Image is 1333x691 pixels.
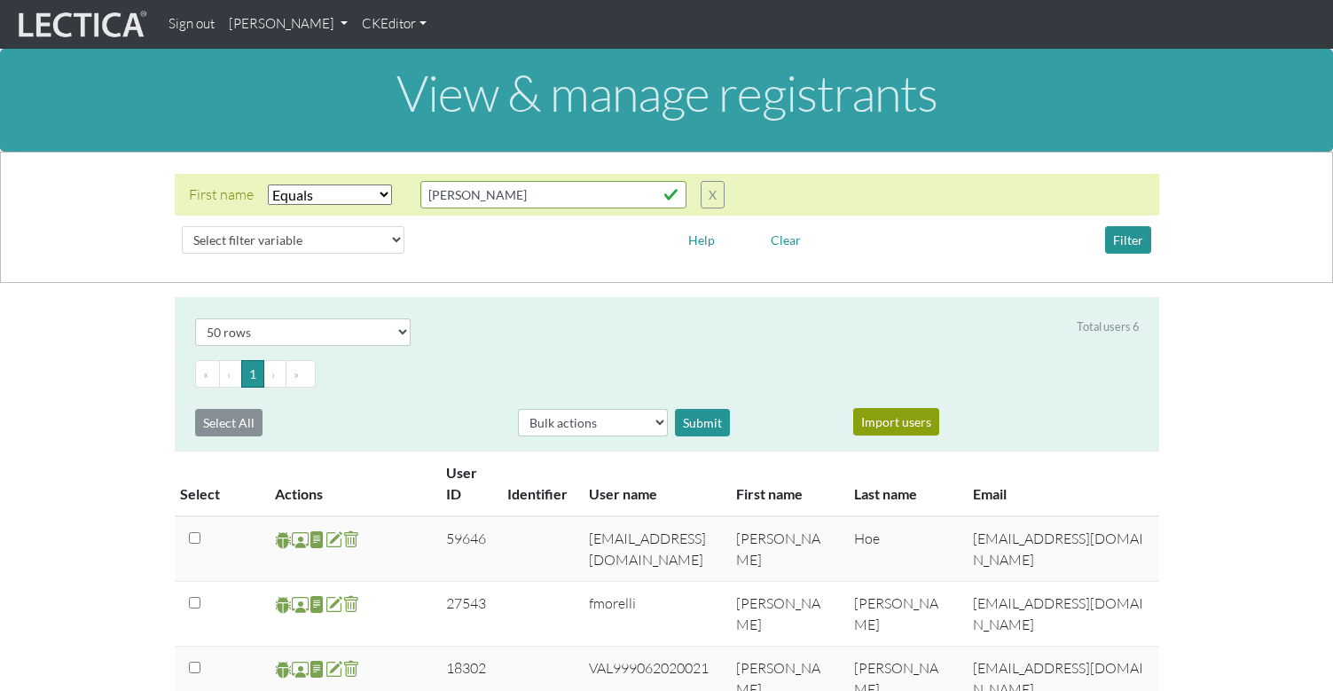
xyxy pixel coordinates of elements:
[578,581,726,646] td: fmorelli
[342,659,359,679] span: delete
[189,184,254,205] div: First name
[763,226,809,254] button: Clear
[1077,318,1139,335] div: Total users 6
[962,451,1159,516] th: Email
[309,530,325,550] span: reports
[680,226,723,254] button: Help
[701,181,725,208] button: X
[843,516,961,582] td: Hoe
[680,229,723,246] a: Help
[435,451,497,516] th: User ID
[725,451,843,516] th: First name
[14,66,1319,121] h1: View & manage registrants
[161,7,222,42] a: Sign out
[962,581,1159,646] td: [EMAIL_ADDRESS][DOMAIN_NAME]
[325,530,342,550] span: account update
[222,7,355,42] a: [PERSON_NAME]
[578,451,726,516] th: User name
[578,516,726,582] td: [EMAIL_ADDRESS][DOMAIN_NAME]
[264,451,435,516] th: Actions
[325,594,342,615] span: account update
[1105,226,1151,254] button: Filter
[195,409,263,436] button: Select All
[241,360,264,388] button: Go to page 1
[435,581,497,646] td: 27543
[843,581,961,646] td: [PERSON_NAME]
[843,451,961,516] th: Last name
[355,7,434,42] a: CKEditor
[195,360,1139,388] ul: Pagination
[14,8,147,42] img: lecticalive
[292,594,309,615] span: Staff
[175,451,265,516] th: Select
[962,516,1159,582] td: [EMAIL_ADDRESS][DOMAIN_NAME]
[725,516,843,582] td: [PERSON_NAME]
[342,530,359,550] span: delete
[325,659,342,679] span: account update
[497,451,578,516] th: Identifier
[292,530,309,550] span: Staff
[853,408,939,436] button: Import users
[342,594,359,615] span: delete
[309,659,325,679] span: reports
[309,594,325,615] span: reports
[435,516,497,582] td: 59646
[675,409,730,436] div: Submit
[725,581,843,646] td: [PERSON_NAME]
[292,659,309,679] span: Staff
